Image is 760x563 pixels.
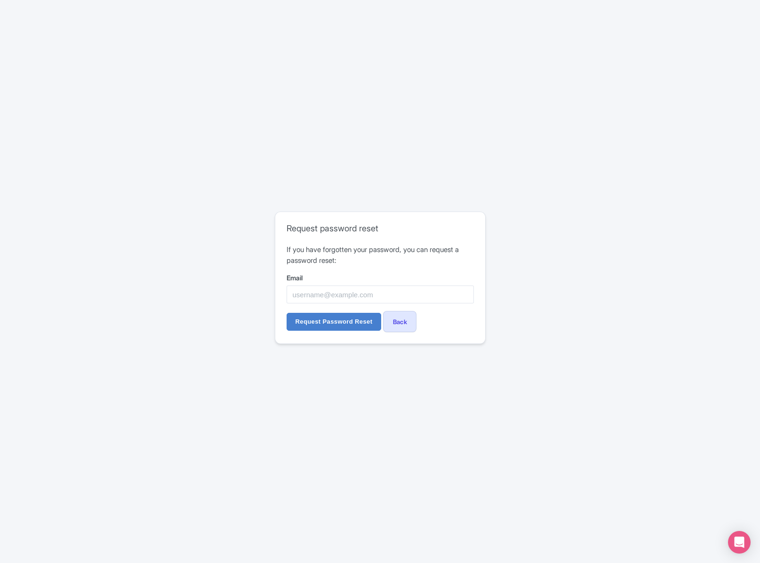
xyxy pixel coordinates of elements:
[287,223,474,234] h2: Request password reset
[728,531,751,554] div: Open Intercom Messenger
[287,286,474,303] input: username@example.com
[287,245,474,266] p: If you have forgotten your password, you can request a password reset:
[287,273,474,283] label: Email
[287,313,382,331] input: Request Password Reset
[383,311,416,332] a: Back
